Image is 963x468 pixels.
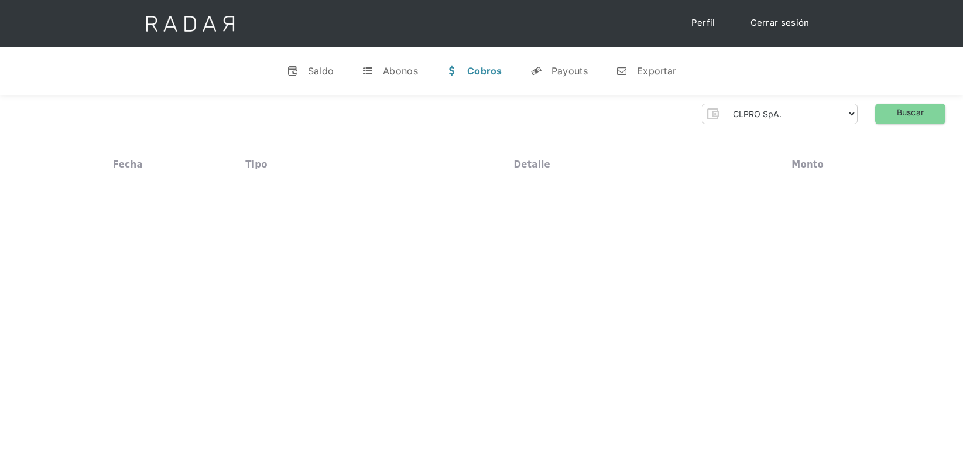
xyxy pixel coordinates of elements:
[791,159,824,170] div: Monto
[530,65,542,77] div: y
[113,159,143,170] div: Fecha
[362,65,373,77] div: t
[467,65,502,77] div: Cobros
[616,65,628,77] div: n
[637,65,676,77] div: Exportar
[514,159,550,170] div: Detalle
[551,65,588,77] div: Payouts
[308,65,334,77] div: Saldo
[383,65,418,77] div: Abonos
[739,12,821,35] a: Cerrar sesión
[680,12,727,35] a: Perfil
[446,65,458,77] div: w
[245,159,268,170] div: Tipo
[702,104,858,124] form: Form
[875,104,945,124] a: Buscar
[287,65,299,77] div: v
